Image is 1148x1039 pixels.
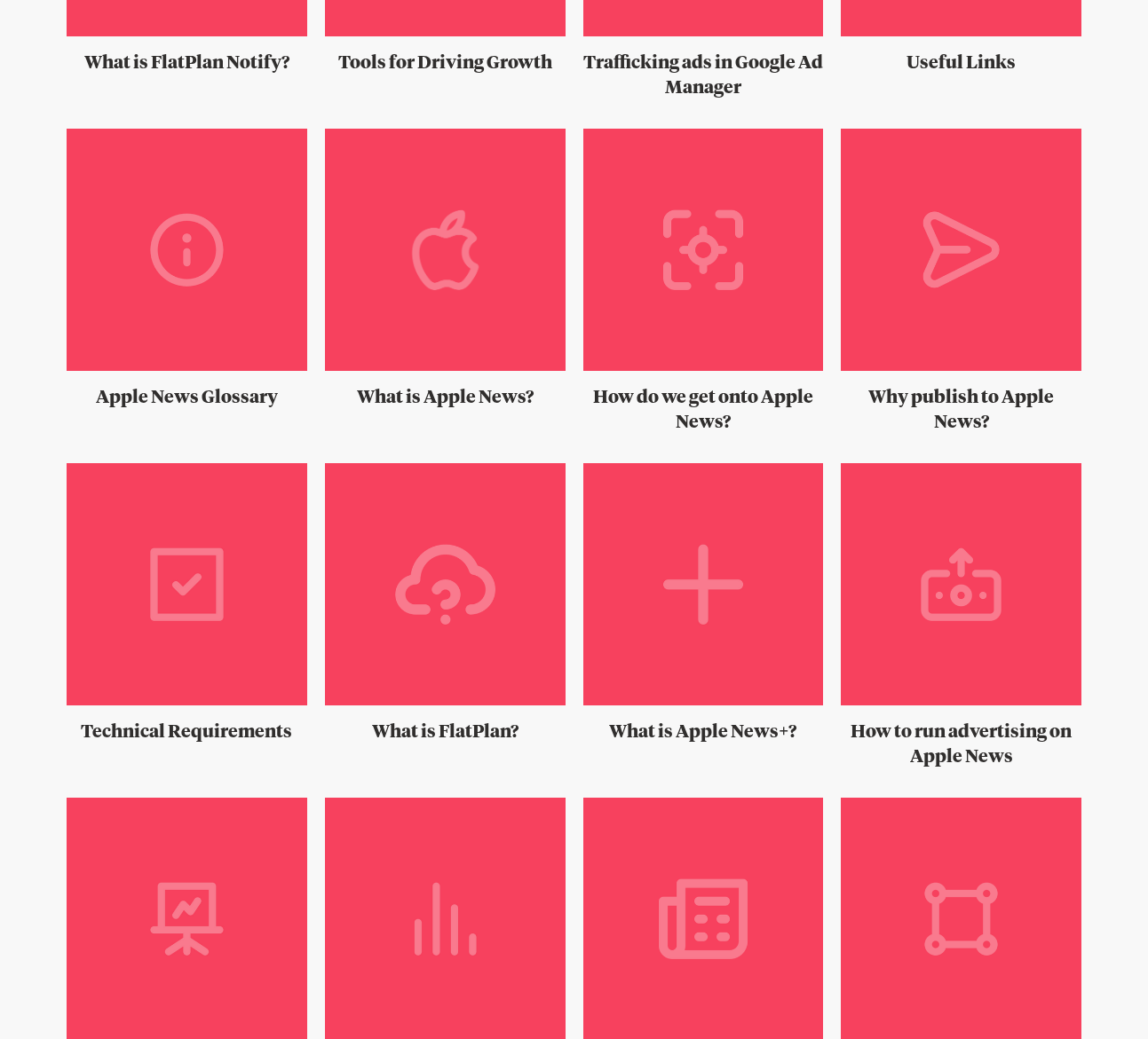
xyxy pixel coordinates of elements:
[67,129,307,410] a: Apple News Glossary
[841,463,1081,769] a: How to run advertising on Apple News
[841,720,1081,769] h2: How to run advertising on Apple News
[583,385,824,435] h2: How do we get onto Apple News?
[67,720,307,744] h2: Technical Requirements
[583,129,824,435] a: How do we get onto Apple News?
[583,51,824,100] h2: Trafficking ads in Google Ad Manager
[325,463,566,744] a: What is FlatPlan?
[583,463,824,744] a: What is Apple News+?
[67,51,307,75] h2: What is FlatPlan Notify?
[325,385,566,410] h2: What is Apple News?
[841,51,1081,75] h2: Useful Links
[67,385,307,410] h2: Apple News Glossary
[325,129,566,410] a: What is Apple News?
[67,463,307,744] a: Technical Requirements
[841,385,1081,435] h2: Why publish to Apple News?
[325,51,566,75] h2: Tools for Driving Growth
[841,129,1081,435] a: Why publish to Apple News?
[583,720,824,744] h2: What is Apple News+?
[325,720,566,744] h2: What is FlatPlan?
